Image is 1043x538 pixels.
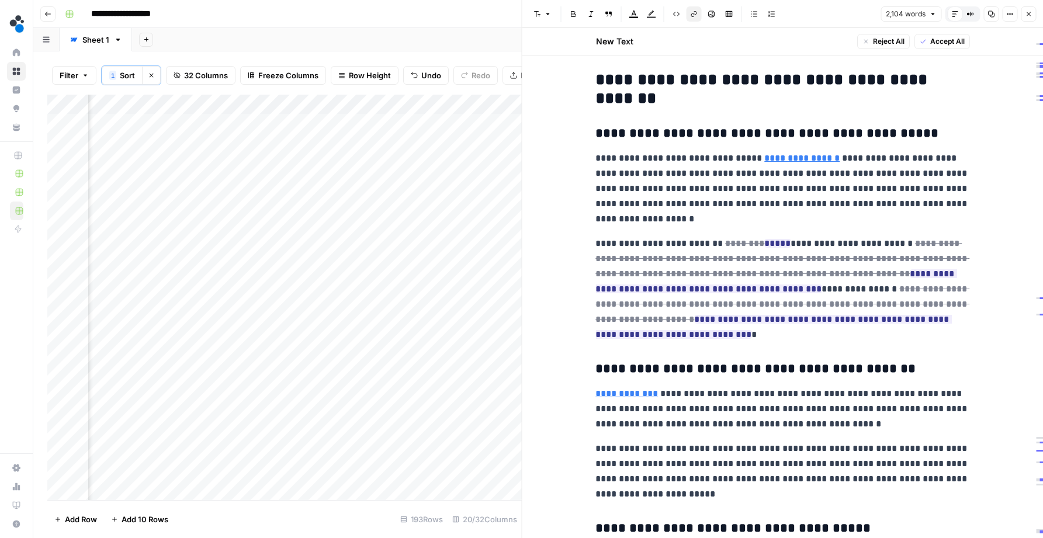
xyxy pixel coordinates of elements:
img: spot.ai Logo [7,13,28,34]
button: Accept All [914,34,969,49]
a: Browse [7,62,26,81]
span: Redo [472,70,490,81]
span: Undo [421,70,441,81]
button: Row Height [331,66,399,85]
div: 193 Rows [396,510,448,529]
button: Help + Support [7,515,26,533]
a: Usage [7,477,26,496]
button: 1Sort [102,66,142,85]
span: Filter [60,70,78,81]
button: Freeze Columns [240,66,326,85]
span: Add Row [65,513,97,525]
span: Add 10 Rows [122,513,168,525]
button: Export CSV [503,66,570,85]
span: 1 [111,71,115,80]
h2: New Text [595,36,633,47]
span: Sort [120,70,135,81]
button: Add Row [47,510,104,529]
div: 1 [109,71,116,80]
button: 2,104 words [881,6,941,22]
a: Your Data [7,118,26,137]
a: Opportunities [7,99,26,118]
span: Row Height [349,70,391,81]
span: Reject All [872,36,904,47]
button: Reject All [857,34,909,49]
a: Settings [7,459,26,477]
span: 2,104 words [886,9,926,19]
a: Learning Hub [7,496,26,515]
a: Home [7,43,26,62]
button: Add 10 Rows [104,510,175,529]
a: Insights [7,81,26,99]
div: 20/32 Columns [448,510,522,529]
span: Freeze Columns [258,70,318,81]
button: 32 Columns [166,66,235,85]
button: Redo [453,66,498,85]
button: Undo [403,66,449,85]
span: 32 Columns [184,70,228,81]
button: Workspace: spot.ai [7,9,26,39]
span: Accept All [930,36,964,47]
div: Sheet 1 [82,34,109,46]
a: Sheet 1 [60,28,132,51]
button: Filter [52,66,96,85]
